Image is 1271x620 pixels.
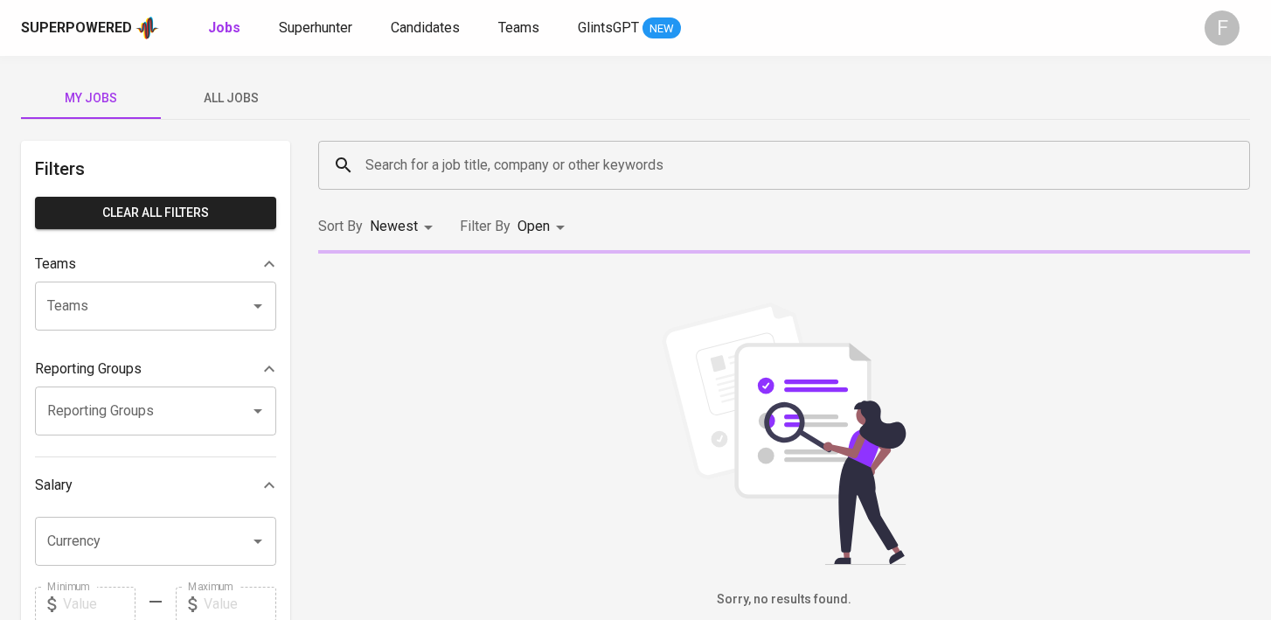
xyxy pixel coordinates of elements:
[1205,10,1240,45] div: F
[49,202,262,224] span: Clear All filters
[318,216,363,237] p: Sort By
[208,19,240,36] b: Jobs
[135,15,159,41] img: app logo
[21,15,159,41] a: Superpoweredapp logo
[246,529,270,554] button: Open
[21,18,132,38] div: Superpowered
[35,352,276,387] div: Reporting Groups
[35,475,73,496] p: Salary
[279,17,356,39] a: Superhunter
[246,294,270,318] button: Open
[517,211,571,243] div: Open
[370,216,418,237] p: Newest
[279,19,352,36] span: Superhunter
[498,19,539,36] span: Teams
[35,254,76,275] p: Teams
[35,247,276,282] div: Teams
[460,216,510,237] p: Filter By
[642,20,681,38] span: NEW
[578,17,681,39] a: GlintsGPT NEW
[35,359,142,380] p: Reporting Groups
[35,197,276,229] button: Clear All filters
[517,218,550,234] span: Open
[208,17,244,39] a: Jobs
[35,155,276,183] h6: Filters
[370,211,439,243] div: Newest
[578,19,639,36] span: GlintsGPT
[391,17,463,39] a: Candidates
[171,87,290,109] span: All Jobs
[318,590,1250,610] h6: Sorry, no results found.
[35,468,276,503] div: Salary
[498,17,543,39] a: Teams
[653,303,915,565] img: file_searching.svg
[246,399,270,423] button: Open
[391,19,460,36] span: Candidates
[31,87,150,109] span: My Jobs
